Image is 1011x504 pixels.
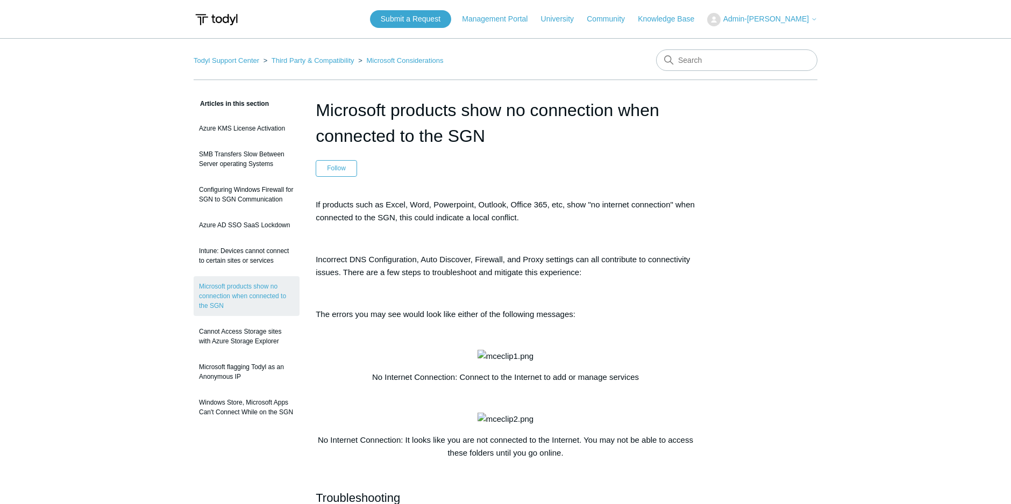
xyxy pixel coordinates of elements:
[194,357,300,387] a: Microsoft flagging Todyl as an Anonymous IP
[656,49,817,71] input: Search
[194,144,300,174] a: SMB Transfers Slow Between Server operating Systems
[356,56,443,64] li: Microsoft Considerations
[316,160,357,176] button: Follow Article
[194,118,300,139] a: Azure KMS License Activation
[638,13,705,25] a: Knowledge Base
[587,13,636,25] a: Community
[478,350,533,363] img: mceclip1.png
[272,56,354,64] a: Third Party & Compatibility
[194,56,259,64] a: Todyl Support Center
[194,215,300,235] a: Azure AD SSO SaaS Lockdown
[316,308,695,321] p: The errors you may see would look like either of the following messages:
[366,56,443,64] a: Microsoft Considerations
[316,253,695,279] p: Incorrect DNS Configuration, Auto Discover, Firewall, and Proxy settings can all contribute to co...
[370,10,451,28] a: Submit a Request
[194,179,300,210] a: Configuring Windows Firewall for SGN to SGN Communication
[541,13,585,25] a: University
[316,97,695,149] h1: Microsoft products show no connection when connected to the SGN
[194,392,300,422] a: Windows Store, Microsoft Apps Can't Connect While on the SGN
[316,434,695,459] p: No Internet Connection: It looks like you are not connected to the Internet. You may not be able ...
[261,56,357,64] li: Third Party & Compatibility
[194,276,300,316] a: Microsoft products show no connection when connected to the SGN
[194,241,300,271] a: Intune: Devices cannot connect to certain sites or services
[194,100,269,107] span: Articles in this section
[723,15,809,23] span: Admin-[PERSON_NAME]
[194,56,261,64] li: Todyl Support Center
[462,13,538,25] a: Management Portal
[707,13,817,26] button: Admin-[PERSON_NAME]
[194,10,239,30] img: Todyl Support Center Help Center home page
[316,198,695,224] p: If products such as Excel, Word, Powerpoint, Outlook, Office 365, etc, show "no internet connecti...
[478,413,533,426] img: mceclip2.png
[194,321,300,351] a: Cannot Access Storage sites with Azure Storage Explorer
[316,371,695,384] p: No Internet Connection: Connect to the Internet to add or manage services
